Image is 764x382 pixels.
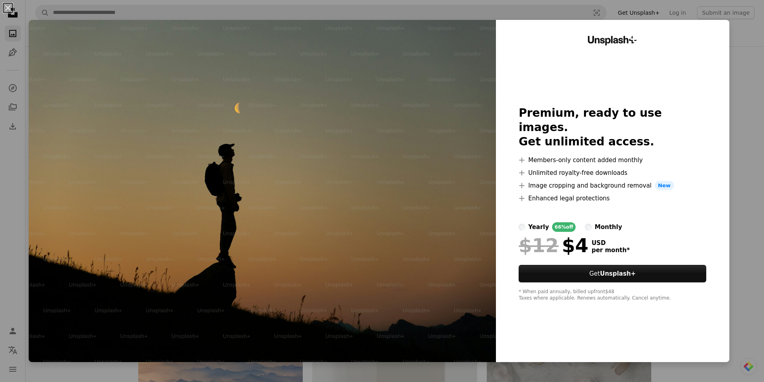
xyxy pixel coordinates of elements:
strong: Unsplash+ [600,270,636,277]
span: $12 [519,235,558,256]
input: yearly66%off [519,224,525,230]
button: GetUnsplash+ [519,265,706,282]
li: Enhanced legal protections [519,194,706,203]
li: Members-only content added monthly [519,155,706,165]
input: monthly [585,224,592,230]
h2: Premium, ready to use images. Get unlimited access. [519,106,706,149]
div: $4 [519,235,588,256]
div: yearly [528,222,549,232]
div: * When paid annually, billed upfront $48 Taxes where applicable. Renews automatically. Cancel any... [519,289,706,302]
li: Unlimited royalty-free downloads [519,168,706,178]
span: New [655,181,674,190]
div: 66% off [552,222,576,232]
span: USD [592,239,630,247]
li: Image cropping and background removal [519,181,706,190]
div: monthly [595,222,622,232]
span: per month * [592,247,630,254]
